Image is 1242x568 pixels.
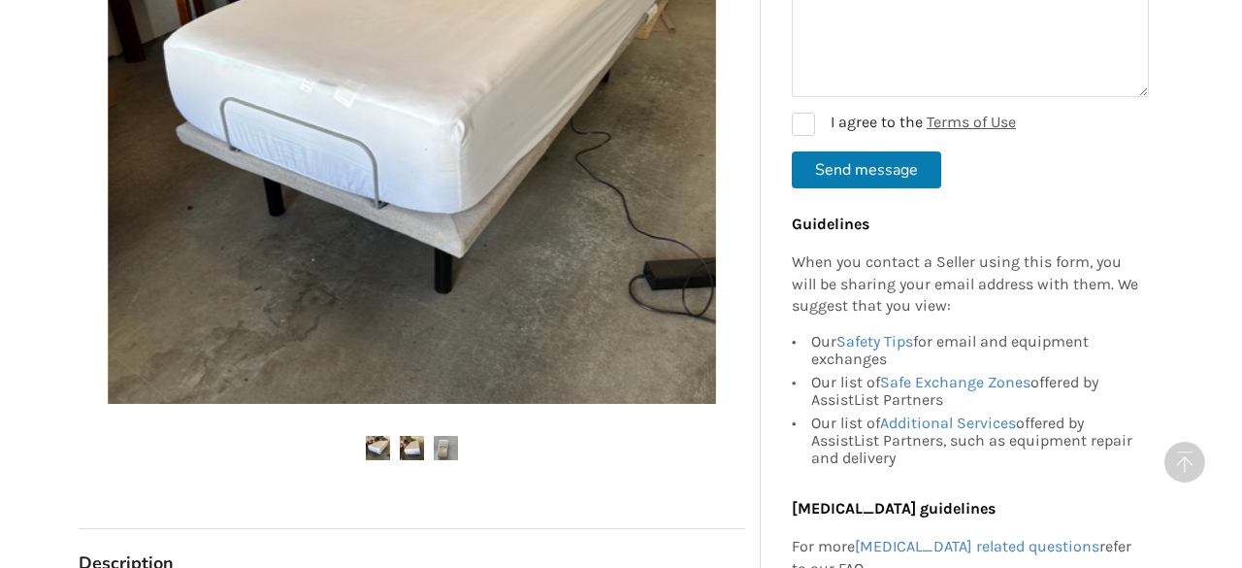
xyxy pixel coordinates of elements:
[400,436,424,460] img: tempur-pedic electric twin bed-electric bed-bedroom equipment-chilliwack-assistlist-listing
[792,215,869,233] b: Guidelines
[434,436,458,460] img: tempur-pedic electric twin bed-electric bed-bedroom equipment-chilliwack-assistlist-listing
[927,113,1016,131] a: Terms of Use
[366,436,390,460] img: tempur-pedic electric twin bed-electric bed-bedroom equipment-chilliwack-assistlist-listing
[855,538,1099,556] a: [MEDICAL_DATA] related questions
[880,374,1030,392] a: Safe Exchange Zones
[792,113,1016,136] label: I agree to the
[836,333,913,351] a: Safety Tips
[792,151,941,188] button: Send message
[880,415,1016,433] a: Additional Services
[811,372,1139,413] div: Our list of offered by AssistList Partners
[792,251,1139,318] p: When you contact a Seller using this form, you will be sharing your email address with them. We s...
[792,500,996,518] b: [MEDICAL_DATA] guidelines
[811,334,1139,372] div: Our for email and equipment exchanges
[811,413,1139,468] div: Our list of offered by AssistList Partners, such as equipment repair and delivery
